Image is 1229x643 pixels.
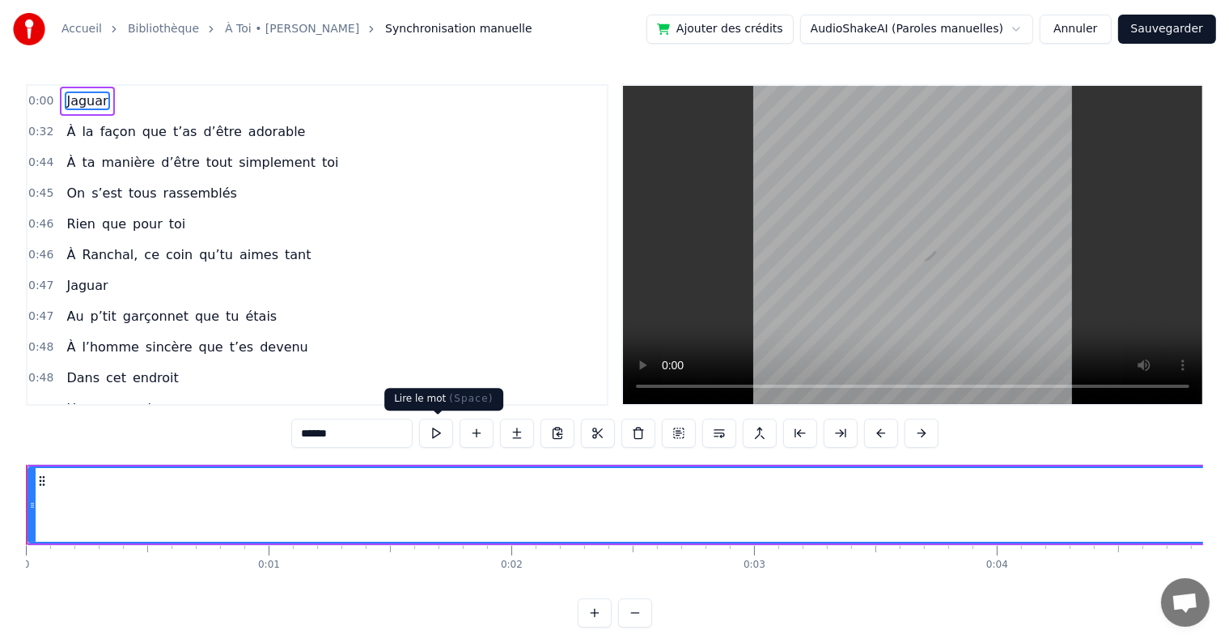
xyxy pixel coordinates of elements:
span: À [65,338,77,356]
span: s’est [90,184,124,202]
span: l’homme [80,338,140,356]
span: aimes [238,245,280,264]
span: À [65,153,77,172]
span: 0:44 [28,155,53,171]
span: étais [244,307,279,326]
span: toi [320,153,341,172]
span: À [65,122,77,141]
span: cet [104,368,128,387]
span: 0:47 [28,278,53,294]
span: d’être [201,122,243,141]
span: tous [127,184,159,202]
button: Ajouter des crédits [646,15,794,44]
span: Dans [65,368,101,387]
span: 0:46 [28,247,53,263]
div: 0:04 [986,559,1008,572]
span: rassemblés [162,184,239,202]
div: 0:01 [258,559,280,572]
span: Au [65,307,85,326]
span: 0:00 [28,93,53,109]
span: sincère [144,338,194,356]
span: qu’tu [197,245,235,264]
div: 0:03 [744,559,765,572]
span: que [141,122,168,141]
span: que [100,215,128,233]
span: simplement [237,153,317,172]
button: Sauvegarder [1118,15,1216,44]
span: toi [167,215,188,233]
div: Lire le mot [384,388,503,411]
span: 0:47 [28,309,53,325]
nav: breadcrumb [61,21,532,37]
span: p’tit [89,307,118,326]
a: À Toi • [PERSON_NAME] [225,21,359,37]
div: 0 [23,559,30,572]
span: Rien [65,215,97,233]
span: d’être [159,153,201,172]
span: pour [131,215,164,233]
span: 0:48 [28,370,53,386]
span: 0:32 [28,124,53,140]
span: t’es [228,338,256,356]
span: 0:49 [28,401,53,417]
span: coin [164,245,194,264]
span: On [65,184,87,202]
span: tu [224,307,240,326]
a: Ouvrir le chat [1161,578,1210,627]
span: que [193,307,221,326]
span: Jaguar [65,276,109,295]
span: Jaguar [65,92,109,110]
span: peu [89,399,117,418]
span: adorable [247,122,307,141]
span: façon [99,122,138,141]
span: À [65,245,77,264]
span: devenu [258,338,310,356]
span: manière [100,153,156,172]
span: la [80,122,95,141]
span: Un [65,399,86,418]
a: Bibliothèque [128,21,199,37]
span: 0:48 [28,339,53,356]
span: 0:46 [28,216,53,232]
span: t’as [172,122,199,141]
span: ta [80,153,96,172]
span: 0:45 [28,185,53,202]
span: que [197,338,225,356]
span: perdu [120,399,161,418]
a: Accueil [61,21,102,37]
span: ( Space ) [449,393,493,404]
span: ce [142,245,161,264]
span: garçonnet [121,307,190,326]
span: tant [283,245,313,264]
span: Ranchal, [80,245,139,264]
div: 0:02 [501,559,523,572]
span: Synchronisation manuelle [385,21,532,37]
button: Annuler [1040,15,1111,44]
span: endroit [131,368,180,387]
span: tout [205,153,234,172]
img: youka [13,13,45,45]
